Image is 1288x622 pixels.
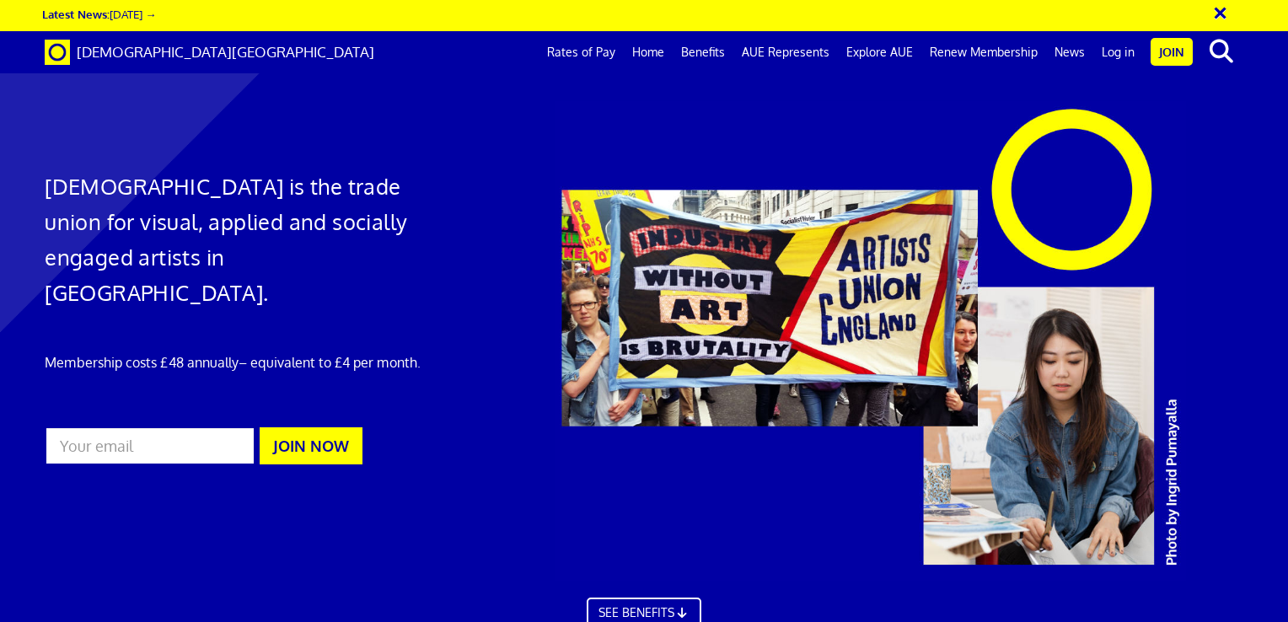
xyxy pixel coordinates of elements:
[673,31,733,73] a: Benefits
[45,426,255,465] input: Your email
[1093,31,1143,73] a: Log in
[624,31,673,73] a: Home
[1196,34,1248,69] button: search
[42,7,156,21] a: Latest News:[DATE] →
[42,7,110,21] strong: Latest News:
[1151,38,1193,66] a: Join
[77,43,374,61] span: [DEMOGRAPHIC_DATA][GEOGRAPHIC_DATA]
[733,31,838,73] a: AUE Represents
[921,31,1046,73] a: Renew Membership
[32,31,387,73] a: Brand [DEMOGRAPHIC_DATA][GEOGRAPHIC_DATA]
[45,169,427,310] h1: [DEMOGRAPHIC_DATA] is the trade union for visual, applied and socially engaged artists in [GEOGRA...
[539,31,624,73] a: Rates of Pay
[1046,31,1093,73] a: News
[260,427,362,464] button: JOIN NOW
[838,31,921,73] a: Explore AUE
[45,352,427,373] p: Membership costs £48 annually – equivalent to £4 per month.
